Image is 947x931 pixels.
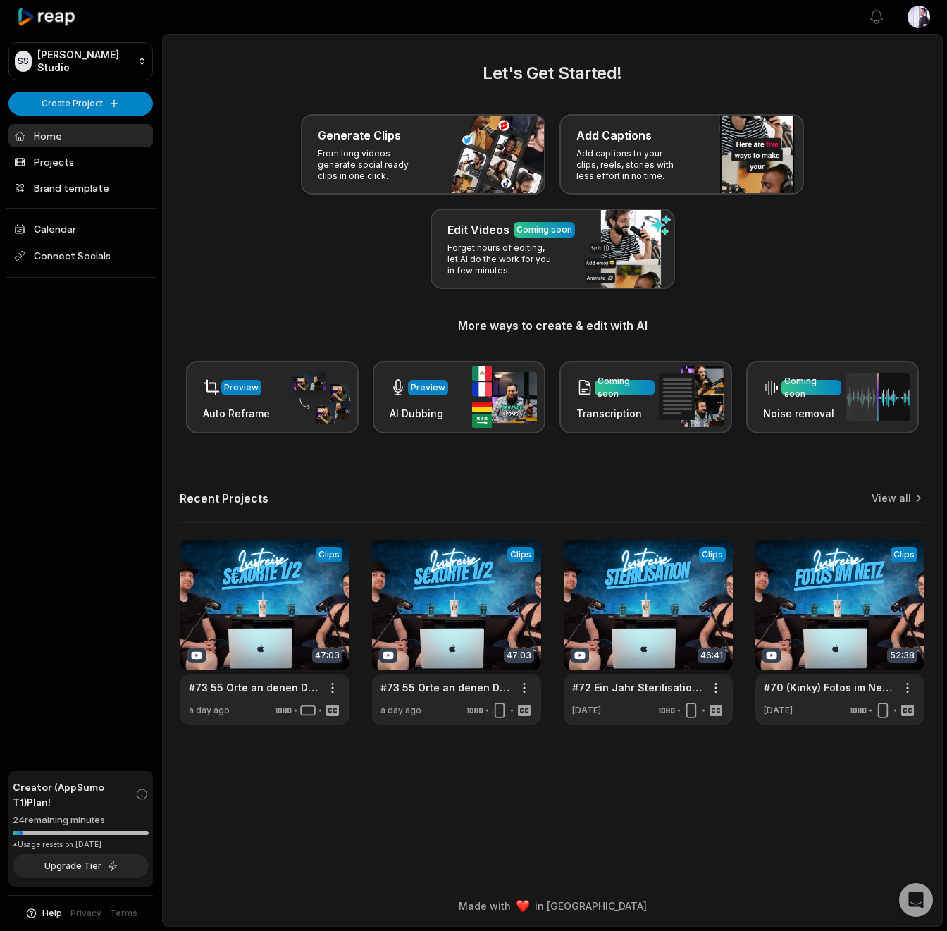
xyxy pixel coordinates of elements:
[899,883,933,917] div: Open Intercom Messenger
[318,127,401,144] h3: Generate Clips
[25,907,62,920] button: Help
[763,406,841,421] h3: Noise removal
[180,317,925,334] h3: More ways to create & edit with AI
[8,124,153,147] a: Home
[390,406,448,421] h3: AI Dubbing
[189,680,318,695] a: #73 55 Orte an denen Du S€x haben musst!? - Teil 1
[318,148,427,182] p: From long videos generate social ready clips in one click.
[447,221,509,238] h3: Edit Videos
[516,223,572,236] div: Coming soon
[8,92,153,116] button: Create Project
[110,907,137,920] a: Terms
[572,680,702,695] a: #72 Ein Jahr Sterilisation - Kosten, Schmerzen, Arztempfehlung
[224,381,259,394] div: Preview
[42,907,62,920] span: Help
[180,491,268,505] h2: Recent Projects
[872,491,911,505] a: View all
[13,839,149,850] div: *Usage resets on [DATE]
[447,242,557,276] p: Forget hours of editing, let AI do the work for you in few minutes.
[13,813,149,827] div: 24 remaining minutes
[846,373,910,421] img: noise_removal.png
[8,150,153,173] a: Projects
[37,49,132,74] p: [PERSON_NAME] Studio
[8,243,153,269] span: Connect Socials
[13,779,135,809] span: Creator (AppSumo T1) Plan!
[516,900,529,913] img: heart emoji
[70,907,101,920] a: Privacy
[180,61,925,86] h2: Let's Get Started!
[472,366,537,428] img: ai_dubbing.png
[203,406,270,421] h3: Auto Reframe
[764,680,893,695] a: #70 (Kinky) Fotos im Netz?! - Die unsichtbare Gefahr von Fotopoints, Fotoshootings etc.
[285,370,350,425] img: auto_reframe.png
[175,899,929,913] div: Made with in [GEOGRAPHIC_DATA]
[576,127,652,144] h3: Add Captions
[784,375,838,400] div: Coming soon
[13,854,149,878] button: Upgrade Tier
[659,366,724,427] img: transcription.png
[411,381,445,394] div: Preview
[8,217,153,240] a: Calendar
[598,375,652,400] div: Coming soon
[15,51,32,72] div: SS
[8,176,153,199] a: Brand template
[380,680,510,695] a: #73 55 Orte an denen Du S€x haben musst!? - Teil 1
[576,148,686,182] p: Add captions to your clips, reels, stories with less effort in no time.
[576,406,655,421] h3: Transcription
